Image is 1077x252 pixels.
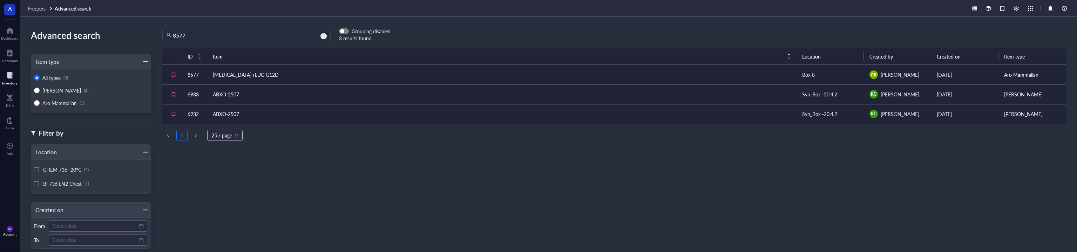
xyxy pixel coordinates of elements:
[1,25,19,40] a: Dashboard
[213,53,783,60] span: Item
[162,130,174,141] button: left
[6,115,14,130] a: Core
[190,130,202,141] li: Next Page
[84,181,89,186] div: (1)
[182,104,207,124] td: 6932
[43,166,81,173] span: CHEM 736 -20°C
[52,222,137,230] input: Select date
[63,75,68,81] div: (3)
[31,28,151,43] div: Advanced search
[2,70,18,85] a: Inventory
[55,5,93,12] a: Advanced search
[207,84,797,104] td: ABXO-2507
[207,65,797,84] td: [MEDICAL_DATA]-rLUC-G12D
[42,74,61,81] span: All types
[188,53,193,60] span: ID
[162,130,174,141] li: Previous Page
[207,104,797,124] td: ABXO-2507
[1,36,19,40] div: Dashboard
[881,110,919,117] span: [PERSON_NAME]
[937,71,993,79] div: [DATE]
[182,48,207,65] th: ID
[931,48,998,65] th: Created on
[871,91,876,97] span: RC
[43,180,82,187] span: BI 736 LN2 Chest
[7,151,13,156] div: Add
[28,5,46,12] span: Freezers
[31,205,63,215] div: Created on
[6,126,14,130] div: Core
[31,147,57,157] div: Location
[998,84,1066,104] td: [PERSON_NAME]
[28,5,53,12] a: Freezers
[352,28,391,34] div: Grouping disabled
[42,100,77,107] span: Aro Mammalian
[182,84,207,104] td: 6933
[871,111,876,117] span: RC
[998,65,1066,84] td: Aro Mammalian
[6,103,14,108] div: DNA
[84,167,89,172] div: (2)
[166,133,170,137] span: left
[211,130,238,141] span: 25 / page
[207,130,243,141] div: Page Size
[871,72,876,78] span: GB
[802,90,837,98] div: Syn_Box -20.4.2
[207,48,797,65] th: Item
[937,110,993,118] div: [DATE]
[937,90,993,98] div: [DATE]
[864,48,931,65] th: Created by
[802,71,815,79] div: Box 8
[177,130,187,141] a: 1
[8,5,12,13] span: A
[6,92,14,108] a: DNA
[31,57,60,67] div: Item type
[802,110,837,118] div: Syn_Box -20.4.2
[84,88,88,93] div: (2)
[39,128,63,138] div: Filter by
[52,236,137,244] input: Select date
[194,133,198,137] span: right
[42,87,81,94] span: [PERSON_NAME]
[80,100,84,106] div: (1)
[182,65,207,84] td: 8577
[2,59,18,63] div: Notebook
[2,47,18,63] a: Notebook
[2,81,18,85] div: Inventory
[881,71,919,78] span: [PERSON_NAME]
[190,130,202,141] button: right
[34,237,45,243] div: To
[34,223,45,229] div: From
[998,104,1066,124] td: [PERSON_NAME]
[339,34,391,42] div: 3 results found
[3,232,17,236] div: Account
[8,227,11,230] span: RR
[797,48,864,65] th: Location
[998,48,1066,65] th: Item type
[881,91,919,98] span: [PERSON_NAME]
[176,130,188,141] li: 1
